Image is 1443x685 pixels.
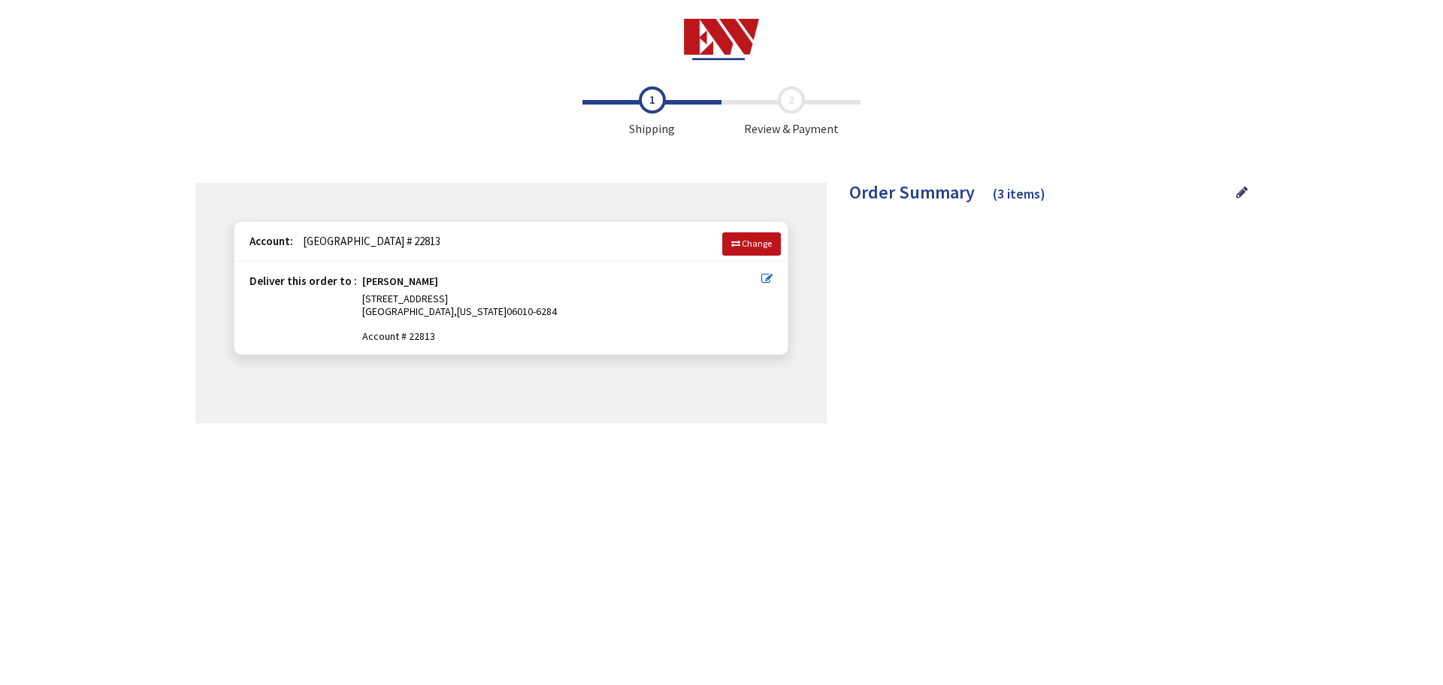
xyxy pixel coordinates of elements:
[721,86,861,138] span: Review & Payment
[362,305,457,318] span: [GEOGRAPHIC_DATA],
[582,86,721,138] span: Shipping
[507,305,557,318] span: 06010-6284
[849,180,975,204] span: Order Summary
[362,292,448,305] span: [STREET_ADDRESS]
[250,274,357,288] strong: Deliver this order to :
[362,275,438,292] strong: [PERSON_NAME]
[295,234,440,248] span: [GEOGRAPHIC_DATA] # 22813
[722,232,781,255] a: Change
[684,19,760,60] img: Electrical Wholesalers, Inc.
[457,305,507,318] span: [US_STATE]
[362,330,761,343] span: Account # 22813
[742,238,772,249] span: Change
[993,185,1045,202] span: (3 items)
[250,234,293,248] strong: Account:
